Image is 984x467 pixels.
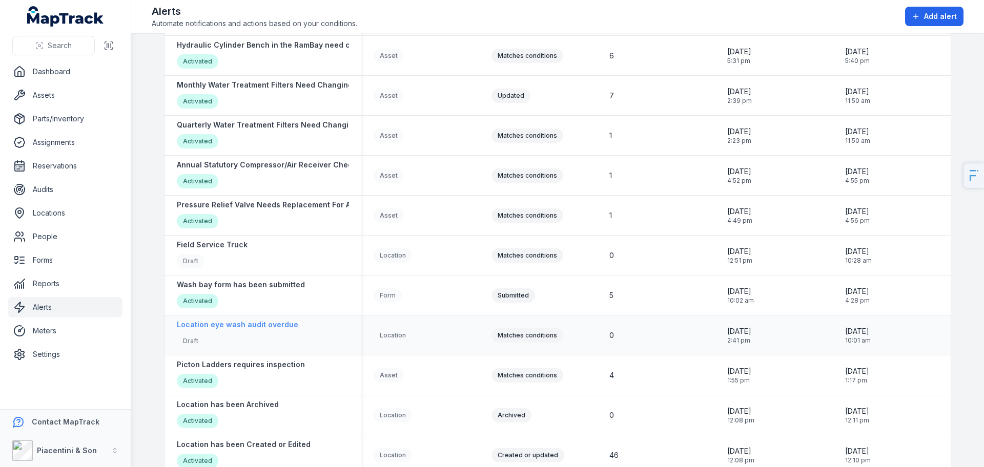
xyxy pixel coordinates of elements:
span: [DATE] [727,366,751,376]
span: [DATE] [845,286,870,296]
div: Asset [374,89,404,103]
div: Matches conditions [491,168,563,183]
div: Asset [374,168,404,183]
time: 27/05/2025, 10:01:13 am [845,326,871,345]
span: 11:50 am [845,137,870,145]
h2: Alerts [152,4,357,18]
div: Matches conditions [491,328,563,343]
div: Created or updated [491,448,564,462]
span: [DATE] [727,47,751,57]
strong: Picton Ladders requires inspection [177,359,305,370]
span: 0 [609,410,614,420]
span: 5 [609,290,613,301]
div: Location [374,248,412,263]
span: [DATE] [727,166,751,177]
time: 21/05/2025, 12:08:10 pm [727,446,754,464]
div: Activated [177,214,218,228]
time: 21/05/2025, 12:11:08 pm [845,406,869,424]
a: Picton Ladders requires inspectionActivated [177,359,305,391]
a: Annual Statutory Compressor/Air Receiver CheckActivated [177,160,357,191]
a: Monthly Water Treatment Filters Need Changing forActivated [177,80,365,111]
time: 10/06/2025, 1:17:50 pm [845,366,869,385]
span: [DATE] [727,406,754,416]
div: Activated [177,134,218,148]
time: 04/07/2025, 2:39:50 pm [727,87,752,105]
time: 11/07/2025, 10:28:05 am [845,246,872,265]
span: [DATE] [727,206,752,217]
span: [DATE] [845,366,869,376]
strong: Location has been Created or Edited [177,439,311,450]
time: 27/05/2025, 10:02:23 am [727,286,754,305]
span: 4:55 pm [845,177,869,185]
span: 10:02 am [727,296,754,305]
span: 7 [609,91,614,101]
span: [DATE] [727,246,752,257]
div: Activated [177,174,218,188]
span: [DATE] [845,446,871,456]
div: Matches conditions [491,129,563,143]
div: Activated [177,94,218,109]
div: Activated [177,374,218,388]
time: 21/08/2025, 11:50:59 am [845,126,870,145]
span: 4 [609,370,614,380]
a: Assignments [8,132,122,153]
span: 12:08 pm [727,456,754,464]
span: 1:55 pm [727,376,751,385]
span: 5:31 pm [727,57,751,65]
div: Matches conditions [491,368,563,383]
time: 21/05/2025, 12:10:46 pm [845,446,871,464]
span: 4:52 pm [727,177,751,185]
span: Automate notifications and actions based on your conditions. [152,18,357,29]
time: 19/06/2025, 4:52:50 pm [727,166,751,185]
div: Activated [177,54,218,69]
span: 11:50 am [845,97,870,105]
span: 0 [609,250,614,261]
div: Asset [374,208,404,223]
strong: Monthly Water Treatment Filters Need Changing for [177,80,365,90]
span: [DATE] [727,446,754,456]
a: Pressure Relief Valve Needs Replacement For AssetActivated [177,200,366,231]
span: 6 [609,51,614,61]
time: 21/08/2025, 11:50:00 am [845,87,870,105]
span: [DATE] [845,87,870,97]
span: 2:23 pm [727,137,751,145]
span: 5:40 pm [845,57,870,65]
span: 2:39 pm [727,97,752,105]
a: Location has been ArchivedActivated [177,399,279,431]
time: 09/06/2025, 12:51:34 pm [727,246,752,265]
time: 04/07/2025, 2:23:03 pm [727,126,751,145]
span: 4:56 pm [845,217,870,225]
span: [DATE] [845,406,869,416]
time: 26/05/2025, 2:41:35 pm [727,326,751,345]
a: Locations [8,203,122,223]
div: Archived [491,408,531,422]
span: 10:28 am [845,257,872,265]
a: Audits [8,179,122,200]
div: Matches conditions [491,49,563,63]
time: 22/05/2025, 1:55:10 pm [727,366,751,385]
time: 19/06/2025, 4:49:52 pm [727,206,752,225]
span: 46 [609,450,619,460]
span: 0 [609,330,614,341]
span: 1 [609,210,612,221]
strong: Hydraulic Cylinder Bench in the RamBay need calibration [177,40,385,50]
span: Add alert [924,11,957,22]
strong: Field Service Truck [177,240,248,250]
time: 10/07/2025, 5:40:39 pm [845,47,870,65]
div: Location [374,328,412,343]
time: 10/07/2025, 5:31:21 pm [727,47,751,65]
div: Updated [491,89,530,103]
strong: Contact MapTrack [32,417,99,426]
span: Search [48,40,72,51]
a: Hydraulic Cylinder Bench in the RamBay need calibrationActivated [177,40,385,71]
div: Asset [374,129,404,143]
span: 1:17 pm [845,376,869,385]
div: Submitted [491,288,535,303]
div: Activated [177,414,218,428]
div: Draft [177,254,204,268]
a: Location eye wash audit overdueDraft [177,320,298,351]
a: People [8,226,122,247]
span: 12:10 pm [845,456,871,464]
span: 12:08 pm [727,416,754,424]
div: Asset [374,368,404,383]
